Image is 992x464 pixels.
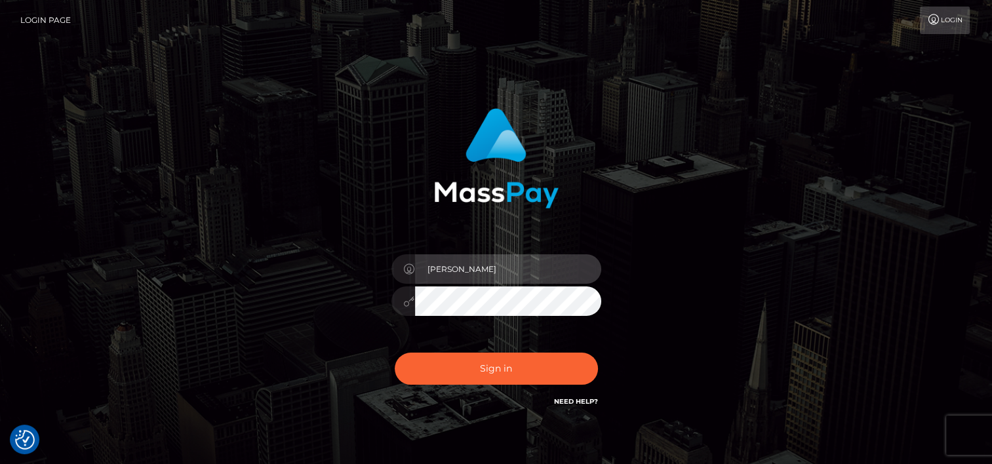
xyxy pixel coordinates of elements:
[434,108,559,208] img: MassPay Login
[15,430,35,450] img: Revisit consent button
[15,430,35,450] button: Consent Preferences
[415,254,601,284] input: Username...
[20,7,71,34] a: Login Page
[554,397,598,406] a: Need Help?
[920,7,970,34] a: Login
[395,353,598,385] button: Sign in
